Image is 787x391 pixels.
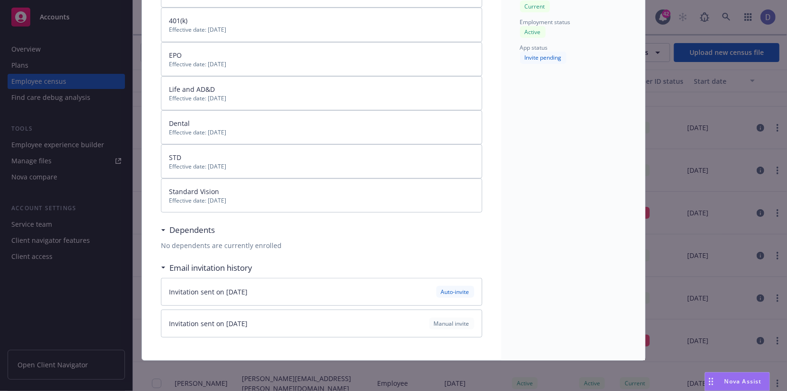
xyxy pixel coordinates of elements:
[169,16,187,25] span: 401(k)
[161,262,252,274] div: Email invitation history
[705,372,770,391] button: Nova Assist
[161,224,215,236] div: Dependents
[725,377,762,385] span: Nova Assist
[169,162,474,170] span: Effective date: [DATE]
[520,52,566,63] div: Invite pending
[436,286,474,298] div: Auto-invite
[161,240,482,250] div: No dependents are currently enrolled
[705,373,717,391] div: Drag to move
[169,224,215,236] h3: Dependents
[169,94,474,102] span: Effective date: [DATE]
[520,0,550,12] div: Current
[169,85,215,94] span: Life and AD&D
[169,119,190,128] span: Dental
[169,319,248,328] span: Invitation sent on [DATE]
[520,44,548,52] span: App status
[169,262,252,274] h3: Email invitation history
[169,187,219,196] span: Standard Vision
[169,128,474,136] span: Effective date: [DATE]
[520,18,571,26] span: Employment status
[169,26,474,34] span: Effective date: [DATE]
[520,26,546,38] div: Active
[429,318,474,329] div: Manual invite
[169,60,474,68] span: Effective date: [DATE]
[169,153,181,162] span: STD
[169,51,182,60] span: EPO
[169,196,474,204] span: Effective date: [DATE]
[169,287,248,296] span: Invitation sent on [DATE]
